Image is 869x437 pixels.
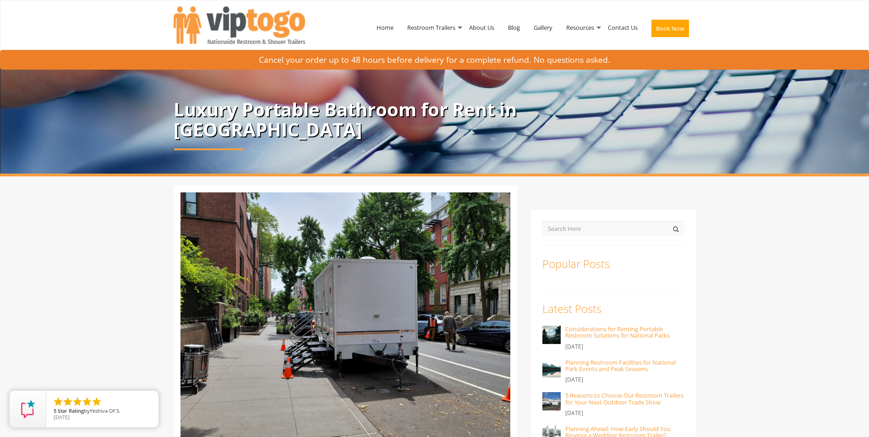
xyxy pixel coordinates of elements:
a: Gallery [527,4,559,51]
h3: Popular Posts [542,258,684,270]
p: [DATE] [565,341,684,352]
button: Live Chat [832,400,869,437]
span: 5 [54,407,56,414]
li:  [72,396,83,407]
img: Planning Restroom Facilities for National Park Events and Peak Seasons - VIPTOGO [542,359,561,377]
p: Luxury Portable Bathroom for Rent in [GEOGRAPHIC_DATA] [174,99,696,140]
li:  [53,396,64,407]
a: Considerations for Renting Portable Restroom Solutions for National Parks [565,325,670,339]
h3: Latest Posts [542,303,684,315]
a: Restroom Trailers [400,4,462,51]
a: Planning Restroom Facilities for National Park Events and Peak Seasons [565,358,676,373]
img: 5 Reasons to Choose Our Restroom Trailers for Your Next Outdoor Trade Show - VIPTOGO [542,392,561,410]
li:  [62,396,73,407]
img: VIPTOGO [174,6,305,44]
a: 5 Reasons to Choose Our Restroom Trailers for Your Next Outdoor Trade Show [565,391,683,406]
span: Yeshiva Of S. [90,407,120,414]
input: Search Here [542,221,684,236]
a: Resources [559,4,601,51]
li:  [91,396,102,407]
a: Contact Us [601,4,645,51]
span: Star Rating [58,407,84,414]
p: [DATE] [565,408,684,419]
span: by [54,408,151,415]
li:  [82,396,93,407]
span: [DATE] [54,414,70,421]
p: [DATE] [565,374,684,385]
a: About Us [462,4,501,51]
img: Review Rating [19,400,37,418]
button: Book Now [651,20,689,37]
a: Home [370,4,400,51]
a: Book Now [645,4,696,57]
a: Blog [501,4,527,51]
img: Considerations for Renting Portable Restroom Solutions for National Parks - VIPTOGO [542,326,561,344]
